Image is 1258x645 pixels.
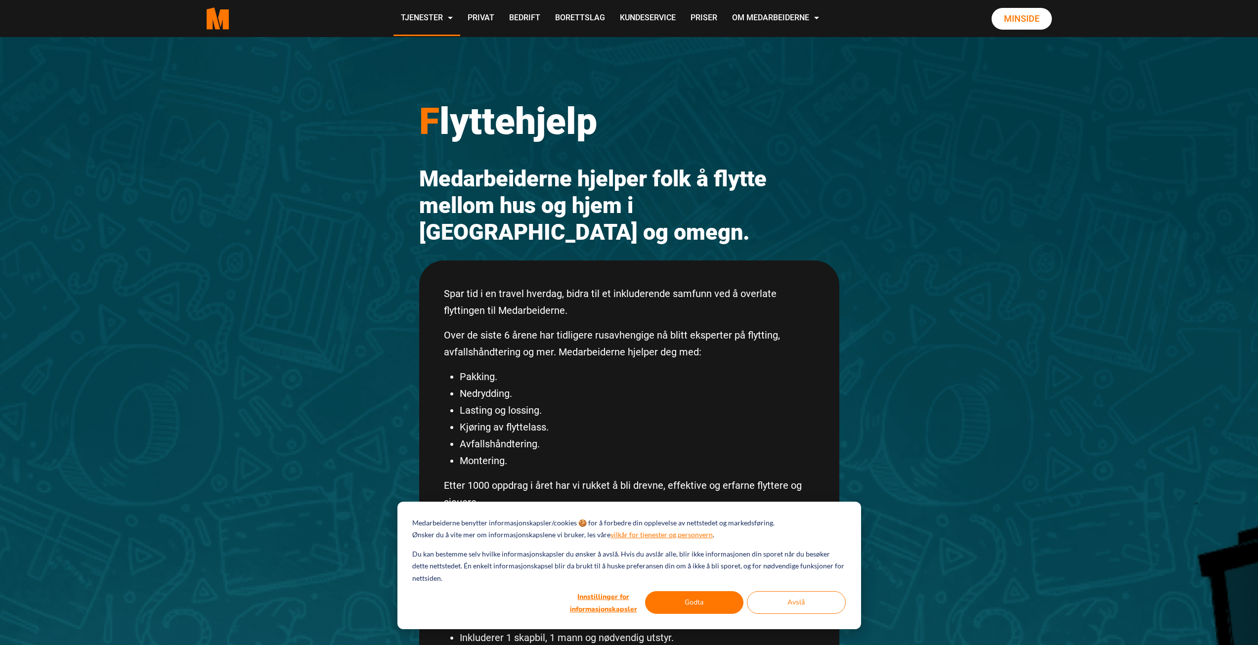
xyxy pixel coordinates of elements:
[725,1,826,36] a: Om Medarbeiderne
[610,529,713,541] a: vilkår for tjenester og personvern
[460,452,815,469] li: Montering.
[460,1,502,36] a: Privat
[645,591,744,614] button: Godta
[397,502,861,629] div: Cookie banner
[548,1,612,36] a: Borettslag
[460,368,815,385] li: Pakking.
[444,327,815,360] p: Over de siste 6 årene har tidligere rusavhengige nå blitt eksperter på flytting, avfallshåndterin...
[419,166,839,246] h2: Medarbeiderne hjelper folk å flytte mellom hus og hjem i [GEOGRAPHIC_DATA] og omegn.
[565,591,642,614] button: Innstillinger for informasjonskapsler
[444,285,815,319] p: Spar tid i en travel hverdag, bidra til et inkluderende samfunn ved å overlate flyttingen til Med...
[460,385,815,402] li: Nedrydding.
[444,477,815,511] p: Etter 1000 oppdrag i året har vi rukket å bli drevne, effektive og erfarne flyttere og sjauere.
[612,1,683,36] a: Kundeservice
[393,1,460,36] a: Tjenester
[747,591,846,614] button: Avslå
[412,548,845,585] p: Du kan bestemme selv hvilke informasjonskapsler du ønsker å avslå. Hvis du avslår alle, blir ikke...
[992,8,1052,30] a: Minside
[412,529,714,541] p: Ønsker du å vite mer om informasjonskapslene vi bruker, les våre .
[412,517,775,529] p: Medarbeiderne benytter informasjonskapsler/cookies 🍪 for å forbedre din opplevelse av nettstedet ...
[460,402,815,419] li: Lasting og lossing.
[460,419,815,435] li: Kjøring av flyttelass.
[419,99,839,143] h1: lyttehjelp
[502,1,548,36] a: Bedrift
[460,435,815,452] li: Avfallshåndtering.
[683,1,725,36] a: Priser
[419,99,439,143] span: F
